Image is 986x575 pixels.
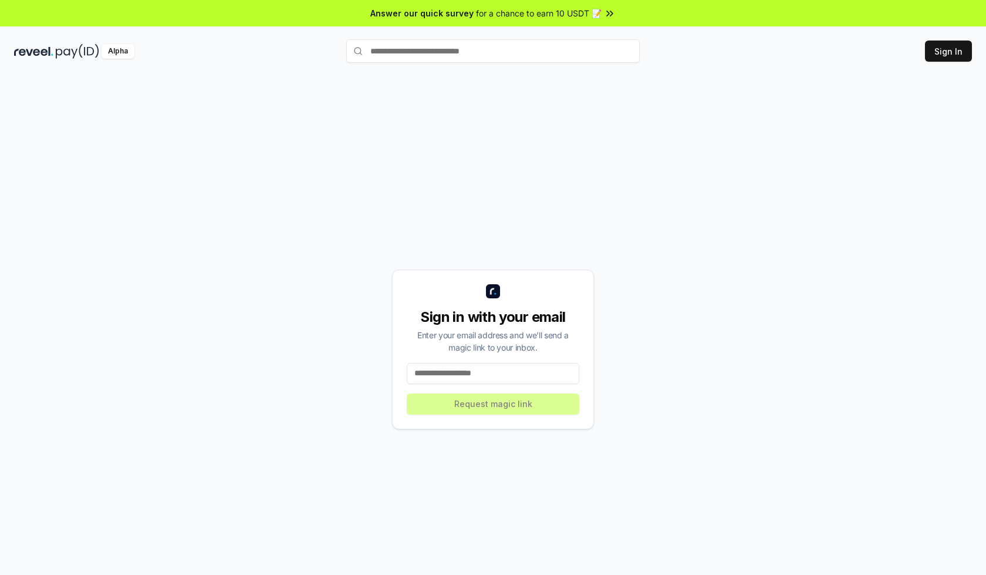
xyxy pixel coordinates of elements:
[102,44,134,59] div: Alpha
[56,44,99,59] img: pay_id
[407,308,579,327] div: Sign in with your email
[407,329,579,354] div: Enter your email address and we’ll send a magic link to your inbox.
[476,7,602,19] span: for a chance to earn 10 USDT 📝
[486,284,500,298] img: logo_small
[14,44,53,59] img: reveel_dark
[370,7,474,19] span: Answer our quick survey
[925,41,972,62] button: Sign In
